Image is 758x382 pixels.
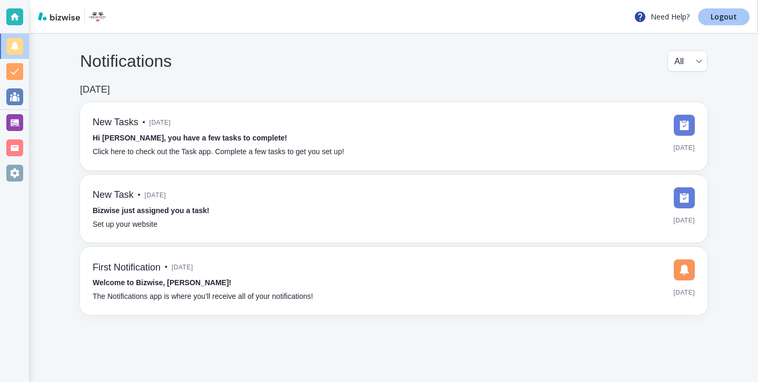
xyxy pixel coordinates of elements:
[80,102,707,170] a: New Tasks•[DATE]Hi [PERSON_NAME], you have a few tasks to complete!Click here to check out the Ta...
[143,117,145,128] p: •
[674,115,695,136] img: DashboardSidebarTasks.svg
[93,219,157,230] p: Set up your website
[93,117,138,128] h6: New Tasks
[89,8,106,25] img: Forever Young
[138,189,141,201] p: •
[93,206,210,215] strong: Bizwise just assigned you a task!
[673,285,695,300] span: [DATE]
[93,291,313,303] p: The Notifications app is where you’ll receive all of your notifications!
[93,262,161,274] h6: First Notification
[149,115,171,130] span: [DATE]
[634,11,690,23] p: Need Help?
[674,259,695,280] img: DashboardSidebarNotification.svg
[93,146,344,158] p: Click here to check out the Task app. Complete a few tasks to get you set up!
[711,13,737,21] p: Logout
[80,84,110,96] h6: [DATE]
[80,247,707,315] a: First Notification•[DATE]Welcome to Bizwise, [PERSON_NAME]!The Notifications app is where you’ll ...
[165,262,167,273] p: •
[93,278,231,287] strong: Welcome to Bizwise, [PERSON_NAME]!
[145,187,166,203] span: [DATE]
[80,175,707,243] a: New Task•[DATE]Bizwise just assigned you a task!Set up your website[DATE]
[93,134,287,142] strong: Hi [PERSON_NAME], you have a few tasks to complete!
[93,189,134,201] h6: New Task
[172,259,193,275] span: [DATE]
[673,213,695,228] span: [DATE]
[80,51,172,71] h4: Notifications
[674,187,695,208] img: DashboardSidebarTasks.svg
[698,8,750,25] a: Logout
[673,140,695,156] span: [DATE]
[38,12,80,21] img: bizwise
[674,51,701,71] div: All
